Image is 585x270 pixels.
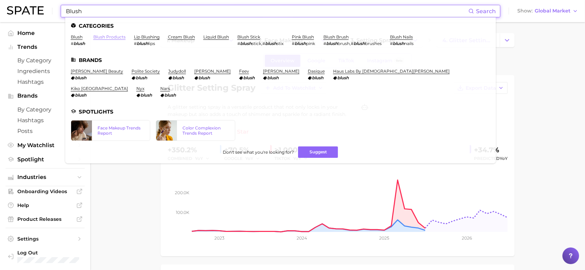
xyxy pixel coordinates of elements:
a: feev [239,69,249,74]
a: blush brush [323,34,349,39]
span: Settings [17,236,73,242]
img: SPATE [7,6,44,15]
span: # [390,41,393,46]
a: judydoll [168,69,186,74]
a: by Category [6,55,85,66]
span: # [134,41,137,46]
a: [PERSON_NAME] [263,69,299,74]
tspan: 2024 [297,235,307,241]
em: blush [326,41,338,46]
button: Brands [6,91,85,101]
span: Ingredients [17,68,73,74]
em: blush [312,75,323,80]
span: by Category [17,57,73,64]
em: blush [75,92,86,98]
em: blush [393,41,404,46]
em: blush [240,41,252,46]
a: Onboarding Videos [6,186,85,197]
span: Product Releases [17,216,73,222]
em: blush [164,92,176,98]
a: Settings [6,234,85,244]
button: Change Category [500,33,515,47]
a: blush products [93,34,126,39]
a: [PERSON_NAME] beauty [71,69,123,74]
em: blush [136,75,147,80]
span: # [323,41,326,46]
button: Industries [6,172,85,182]
em: blush [354,41,365,46]
a: Ingredients [6,66,85,76]
span: brush [338,41,350,46]
em: blush [74,41,85,46]
span: Hashtags [17,79,73,85]
a: blush stick [237,34,260,39]
span: Show [517,9,533,13]
span: YoY [500,156,508,161]
span: Log Out [17,250,82,256]
em: blush [172,75,184,80]
span: # [71,41,74,46]
em: blush [198,75,210,80]
tspan: 2026 [462,235,472,241]
span: # [351,41,354,46]
span: Help [17,202,73,208]
button: Trends [6,42,85,52]
a: Face Makeup Trends Report [71,120,150,141]
a: blush nails [390,34,413,39]
span: lips [148,41,155,46]
tspan: 2025 [379,235,389,241]
a: nars [160,86,170,91]
span: by Category [17,106,73,113]
span: pink [306,41,315,46]
em: blush [265,41,277,46]
a: Color Complexion Trends Report [156,120,235,141]
div: , [323,41,382,46]
a: Spotlight [6,154,85,165]
a: pink blush [292,34,314,39]
a: lip blushing [134,34,160,39]
a: kiko [GEOGRAPHIC_DATA] [71,86,128,91]
span: Trends [17,44,73,50]
div: , [237,41,283,46]
a: Posts [6,126,85,136]
span: nails [404,41,414,46]
span: Industries [17,174,73,180]
span: Home [17,30,73,36]
a: My Watchlist [6,140,85,151]
a: haus labs by [DEMOGRAPHIC_DATA][PERSON_NAME] [333,69,450,74]
a: [PERSON_NAME] [194,69,231,74]
em: blush [337,75,349,80]
span: # [292,41,295,46]
span: My Watchlist [17,142,73,148]
a: Hashtags [6,115,85,126]
tspan: 2023 [214,235,224,241]
button: ShowGlobal Market [516,7,580,16]
em: blush [267,75,279,80]
em: blush [243,75,255,80]
a: nyx [136,86,144,91]
a: liquid blush [203,34,229,39]
span: Don't see what you're looking for? [223,150,294,155]
span: Brands [17,93,73,99]
span: Hashtags [17,117,73,124]
span: Onboarding Videos [17,188,73,195]
span: Search [476,8,496,15]
div: Face Makeup Trends Report [97,125,144,136]
a: blush [71,34,83,39]
em: blush [141,92,152,98]
a: Home [6,28,85,38]
span: # [262,41,265,46]
input: Search here for a brand, industry, or ingredient [65,5,468,17]
span: stick [252,41,261,46]
li: Brands [71,57,490,63]
div: Color Complexion Trends Report [183,125,229,136]
span: brushes [365,41,382,46]
span: stix [277,41,283,46]
a: Log out. Currently logged in with e-mail saracespedes@belcorp.biz. [6,247,85,265]
a: dasique [308,69,325,74]
span: # [237,41,240,46]
em: blush [137,41,148,46]
li: Categories [71,23,490,29]
em: blush [75,75,86,80]
a: Hashtags [6,76,85,87]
